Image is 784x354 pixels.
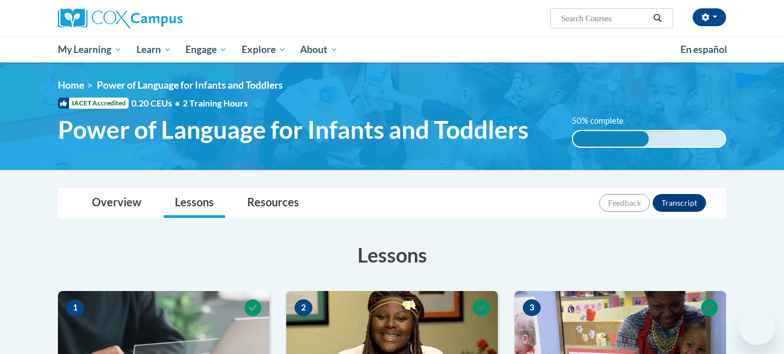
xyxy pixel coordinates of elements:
[572,115,636,127] label: 50% complete
[58,43,122,56] span: My Learning
[58,8,183,28] img: Cox Campus
[178,37,234,62] a: Engage
[58,8,269,28] a: Cox Campus
[653,194,706,212] button: Transcript
[300,43,338,56] span: About
[81,188,153,218] a: Overview
[131,97,183,109] span: 0.20 CEUs
[523,299,541,316] span: 3
[164,188,225,218] a: Lessons
[242,43,286,56] span: Explore
[234,37,293,62] a: Explore
[58,79,84,91] a: Home
[673,38,734,61] a: En español
[58,115,528,144] span: Power of Language for Infants and Toddlers
[183,98,248,108] span: 2 Training Hours
[51,37,129,62] a: My Learning
[236,188,310,218] a: Resources
[739,309,775,345] iframe: Button to launch messaging window
[185,43,227,56] span: Engage
[66,299,84,316] span: 1
[175,98,180,108] span: •
[58,241,726,269] h3: Lessons
[97,79,283,91] span: Power of Language for Infants and Toddlers
[560,12,649,25] input: Search Courses
[693,8,726,26] button: Account Settings
[680,43,727,55] span: En español
[58,98,129,109] span: IACET Accredited
[129,37,179,62] a: Learn
[41,37,743,62] div: Main menu
[136,43,171,56] span: Learn
[293,37,346,62] a: About
[599,194,650,212] button: Feedback
[649,12,666,25] button: Search
[295,299,312,316] span: 2
[573,131,649,147] div: 50% complete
